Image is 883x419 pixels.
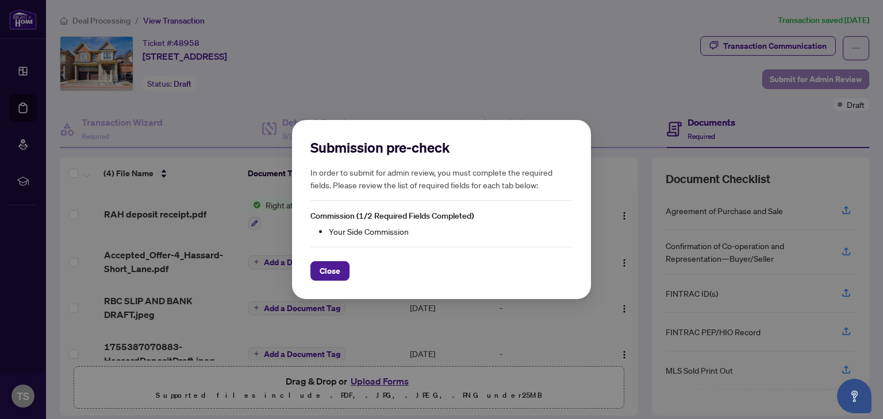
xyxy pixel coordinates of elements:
[329,225,573,238] li: Your Side Commission
[310,166,573,191] h5: In order to submit for admin review, you must complete the required fields. Please review the lis...
[310,211,474,221] span: Commission (1/2 Required Fields Completed)
[310,138,573,157] h2: Submission pre-check
[837,379,872,413] button: Open asap
[320,262,340,280] span: Close
[310,261,350,281] button: Close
